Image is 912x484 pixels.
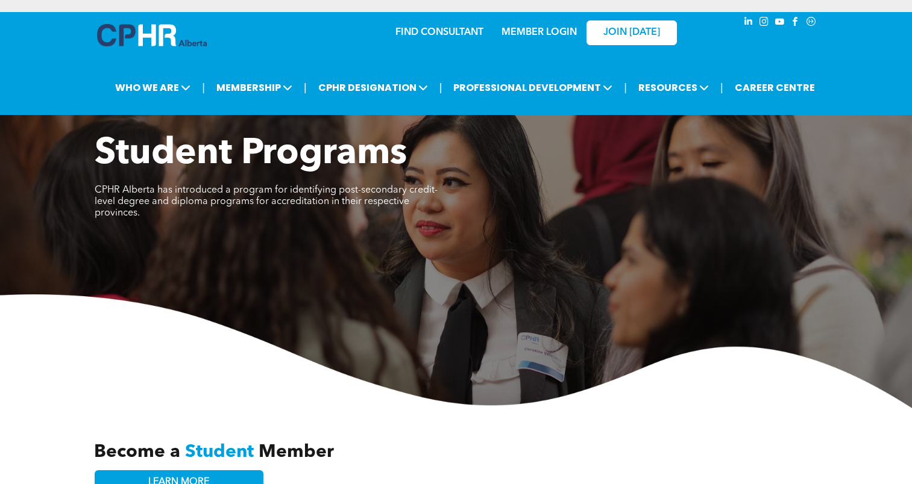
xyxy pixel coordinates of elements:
span: PROFESSIONAL DEVELOPMENT [450,76,616,99]
li: | [624,75,627,100]
a: instagram [758,15,771,31]
li: | [304,75,307,100]
span: CPHR Alberta has introduced a program for identifying post-secondary credit-level degree and dipl... [95,185,438,218]
li: | [439,75,442,100]
span: JOIN [DATE] [603,27,660,39]
span: MEMBERSHIP [213,76,296,99]
span: Student Programs [95,136,407,172]
span: Member [259,443,334,461]
li: | [202,75,205,100]
img: A blue and white logo for cp alberta [97,24,207,46]
span: Become a [94,443,180,461]
a: youtube [773,15,787,31]
a: Social network [805,15,818,31]
span: RESOURCES [635,76,712,99]
a: CAREER CENTRE [731,76,819,99]
li: | [720,75,723,100]
a: facebook [789,15,802,31]
a: linkedin [742,15,755,31]
span: WHO WE ARE [112,76,194,99]
a: MEMBER LOGIN [502,28,577,37]
a: FIND CONSULTANT [395,28,483,37]
span: Student [185,443,254,461]
a: JOIN [DATE] [587,20,677,45]
span: CPHR DESIGNATION [315,76,432,99]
